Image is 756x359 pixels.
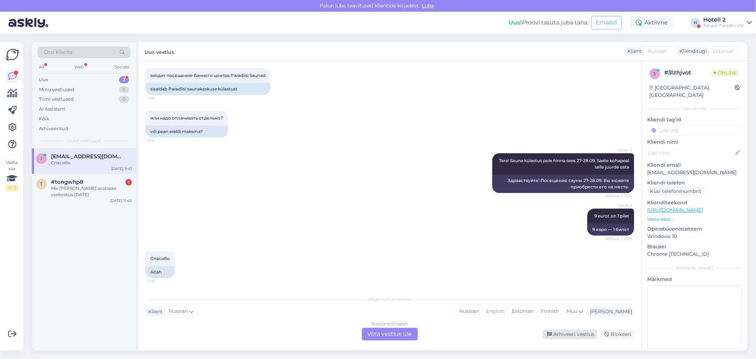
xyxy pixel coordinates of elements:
div: [GEOGRAPHIC_DATA], [GEOGRAPHIC_DATA] [649,84,735,99]
span: #tongwhp8 [51,179,83,185]
div: Blokeeri [600,330,634,339]
p: Kliendi telefon [647,179,742,187]
p: Vaata edasi ... [647,216,742,222]
div: Uus [39,76,48,83]
p: Kliendi nimi [647,138,742,146]
span: входит посещение банного центра Paradiisi Saunad [150,73,265,78]
div: Tiimi vestlused [39,96,74,103]
span: Nähtud ✓ 11:23 [605,193,632,199]
div: 0 [119,86,129,93]
div: [DATE] 11:40 [110,198,132,203]
div: Спасибо [51,160,132,166]
a: Hotell 2Tervise Paradiis OÜ [703,17,752,28]
p: Kliendi tag'id [647,116,742,123]
div: või pean eraldi maksma? [145,126,228,138]
span: Russian [648,48,667,55]
span: Hotell 2 [605,203,632,208]
span: Tere! Sauna külastus pole hinna sees 27-28.09. Saate kohapeal selle juurde osta [499,158,630,170]
div: All [38,62,46,72]
input: Lisa tag [647,125,742,136]
div: Kliendi info [647,105,742,112]
div: Estonian [508,306,537,317]
div: Klient [145,308,163,315]
p: Klienditeekond [647,199,742,206]
div: Klient [625,48,642,55]
div: Minu vestlused [39,86,74,93]
div: H [690,18,700,28]
div: # 3lzhjvot [664,68,711,77]
span: 11:18 [147,138,174,143]
div: Arhiveeri vestlus [543,330,597,339]
p: Kliendi email [647,161,742,169]
div: 2 [119,76,129,83]
span: 11:18 [147,95,174,101]
span: или надо оплачивать отдельно? [150,115,223,121]
button: Emailid [591,16,622,29]
span: Russian [169,308,188,315]
span: Luba [420,2,436,9]
div: Finnish [537,306,562,317]
img: Askly Logo [6,48,19,61]
p: Windows 10 [647,233,742,240]
div: Klienditugi [677,48,707,55]
span: Otsi kliente [44,49,72,56]
div: Russian [456,306,482,317]
div: Aktiivne [630,16,673,29]
input: Lisa nimi [648,149,734,157]
p: Märkmed [647,276,742,283]
div: Proovi tasuta juba täna: [509,18,588,27]
div: Vaata siia [6,159,18,191]
p: Operatsioonisüsteem [647,225,742,233]
div: Tervise Paradiis OÜ [703,23,744,28]
div: Russian to English [371,321,408,327]
div: Kõik [39,115,49,122]
div: Mis [PERSON_NAME] avatakse veekeskus [DATE] [51,185,132,198]
div: Valige keel ja vastake [145,296,634,303]
div: [PERSON_NAME] [647,265,742,271]
span: Uued vestlused [68,138,101,144]
div: 1 [125,179,132,186]
div: 0 [119,96,129,103]
b: Uus! [509,19,522,26]
div: Aitäh [145,266,175,278]
div: Socials [113,62,130,72]
p: Brauser [647,243,742,250]
div: 9 евро — 1 билет [587,223,634,236]
span: 11:41 [147,278,174,284]
div: Arhiveeritud [39,125,68,132]
span: Nähtud ✓ 11:23 [605,236,632,241]
span: i [41,156,42,161]
div: AI Assistent [39,106,65,113]
span: 3 [654,71,656,76]
div: Võta vestlus üle [362,328,418,341]
span: Estonian [713,48,734,55]
label: Uus vestlus [145,46,174,56]
span: Muu [566,308,577,314]
div: [PERSON_NAME] [587,308,632,315]
span: Спасибо [150,256,170,261]
div: English [482,306,508,317]
div: Hotell 2 [703,17,744,23]
span: t [40,181,43,187]
a: [URL][DOMAIN_NAME] [647,207,703,213]
p: Chrome [TECHNICAL_ID] [647,250,742,258]
div: Здравствуйте! Посещение сауны 27-28.09. Вы можете приобрести его на месте. [492,175,634,193]
span: Online [711,69,740,77]
div: [DATE] 11:41 [111,166,132,171]
p: [EMAIL_ADDRESS][DOMAIN_NAME] [647,169,742,176]
div: Küsi telefoninumbrit [647,187,704,196]
div: sisaldab Paradiisi saunakeskuse külastust [145,83,270,95]
span: 9 eurot on 1 pilet [594,213,629,219]
span: Hotell 2 [605,148,632,153]
div: Web [73,62,86,72]
div: 0 / 3 [6,185,18,191]
span: ingak75@inbox.lv [51,153,125,160]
